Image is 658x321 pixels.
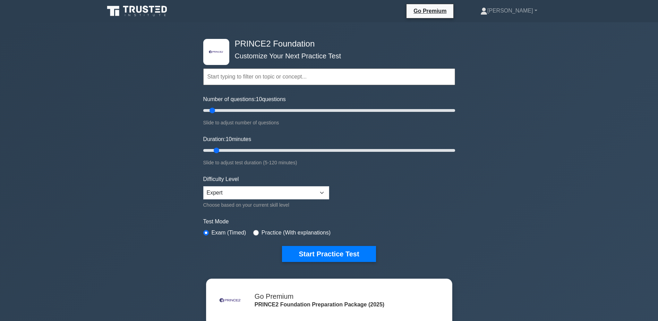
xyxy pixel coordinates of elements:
[225,136,232,142] span: 10
[203,135,251,143] label: Duration: minutes
[203,201,329,209] div: Choose based on your current skill level
[262,229,331,237] label: Practice (With explanations)
[203,68,455,85] input: Start typing to filter on topic or concept...
[282,246,376,262] button: Start Practice Test
[203,158,455,167] div: Slide to adjust test duration (5-120 minutes)
[232,39,421,49] h4: PRINCE2 Foundation
[464,4,554,18] a: [PERSON_NAME]
[203,118,455,127] div: Slide to adjust number of questions
[409,7,451,15] a: Go Premium
[203,95,286,104] label: Number of questions: questions
[256,96,262,102] span: 10
[212,229,246,237] label: Exam (Timed)
[203,175,239,183] label: Difficulty Level
[203,217,455,226] label: Test Mode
